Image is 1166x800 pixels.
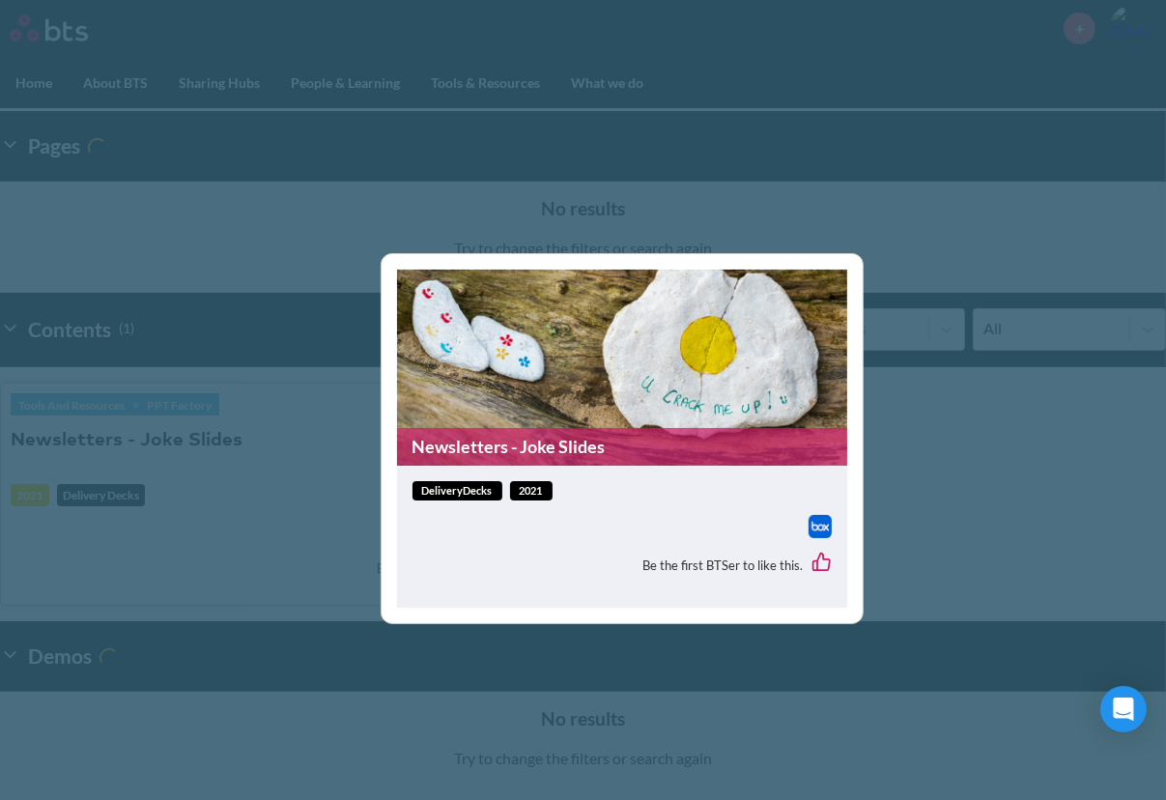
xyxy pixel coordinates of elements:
div: Be the first BTSer to like this. [412,538,832,592]
a: Newsletters - Joke Slides [397,428,847,466]
span: deliveryDecks [412,481,502,501]
div: Open Intercom Messenger [1100,686,1147,732]
img: Box logo [809,515,832,538]
span: 2021 [510,481,553,501]
a: Download file from Box [809,515,832,538]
